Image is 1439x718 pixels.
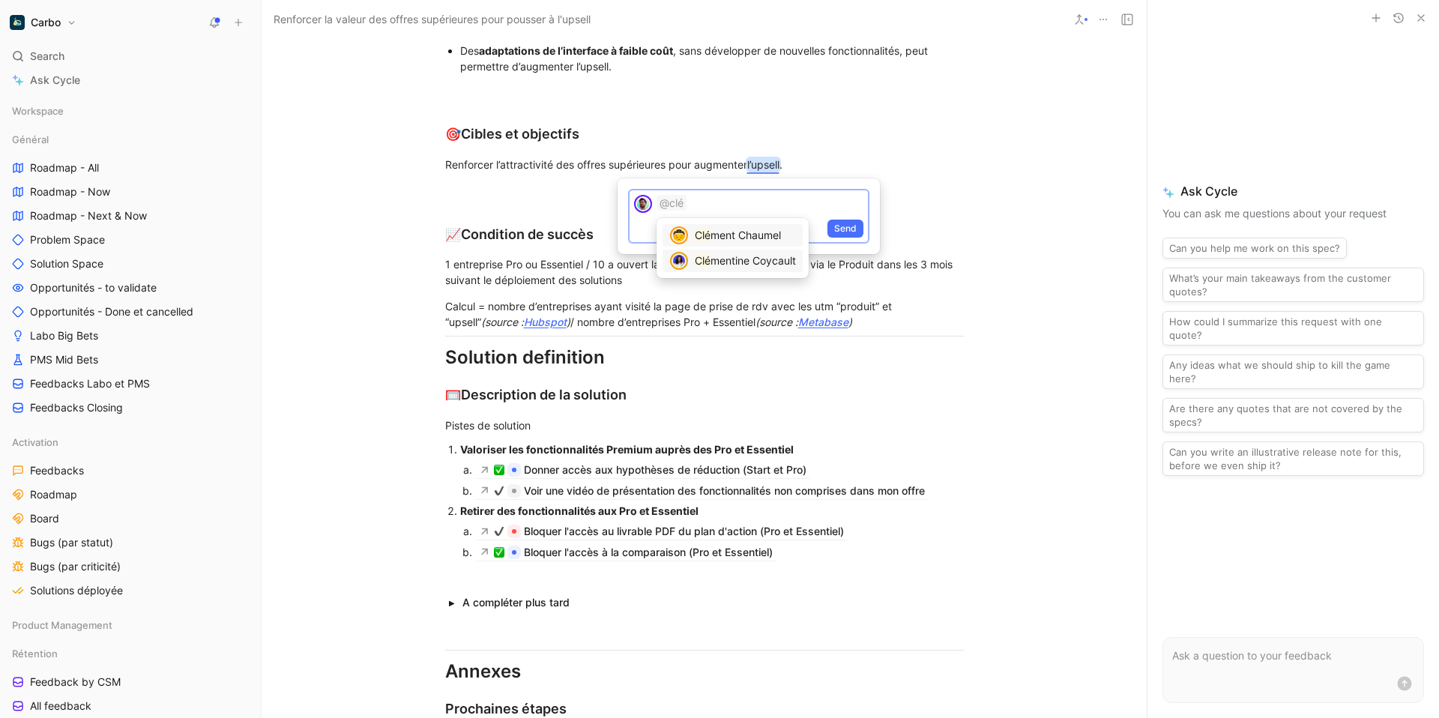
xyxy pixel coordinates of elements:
mark: Clé [695,254,711,267]
img: avatar [672,253,687,268]
mark: Clé [695,229,711,241]
span: Send [834,221,857,236]
span: @clé [657,195,687,211]
img: avatar [672,228,687,243]
button: Send [827,220,863,238]
span: mentine Coycault [711,254,796,267]
span: ment Chaumel [711,229,781,241]
img: avatar [636,196,651,211]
